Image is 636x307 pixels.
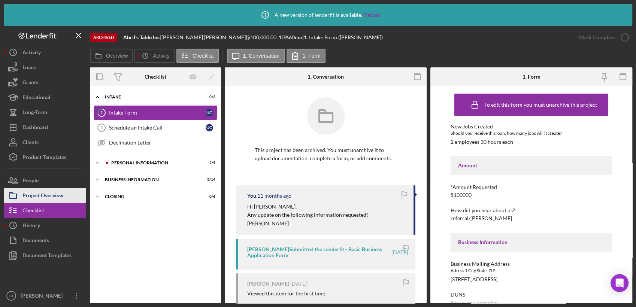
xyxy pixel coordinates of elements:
button: 1. Conversation [227,49,285,63]
div: Grants [22,75,38,92]
a: 2Schedule an Intake Callug [94,120,217,135]
a: Reload [364,12,380,18]
div: PERSONAL INFORMATION [111,161,197,165]
button: People [4,173,86,188]
div: A new version of lenderfit is available. [256,6,380,24]
button: Checklist [176,49,219,63]
div: History [22,218,40,235]
button: Project Overview [4,188,86,203]
div: DUNS [451,292,612,298]
div: 1. Conversation [308,74,344,80]
div: Activity [22,45,41,62]
div: Educational [22,90,50,107]
div: [PERSON_NAME] [PERSON_NAME] | [161,34,247,40]
button: History [4,218,86,233]
div: 5 / 14 [202,177,215,182]
div: 1. Form [523,74,540,80]
div: $100,000.00 [247,34,279,40]
div: Intake Form [109,110,206,116]
button: 1. Form [287,49,325,63]
div: 2 / 9 [202,161,215,165]
label: 1. Form [303,53,321,59]
button: Clients [4,135,86,150]
div: New Jobs Created [451,124,612,130]
a: Declination Letter [94,135,217,150]
p: Any update on the following information requested? [247,211,369,219]
div: [PERSON_NAME] [247,281,289,287]
div: 0 / 3 [202,95,215,99]
a: Long-Term [4,105,86,120]
div: Clients [22,135,39,152]
div: [STREET_ADDRESS] [451,276,497,282]
div: Loans [22,60,36,77]
time: 2024-08-05 20:56 [290,281,307,287]
p: Hi [PERSON_NAME], [247,203,369,211]
button: Overview [90,49,133,63]
div: 0 / 6 [202,194,215,199]
button: Documents [4,233,86,248]
div: Checklist [145,74,166,80]
div: Declination Letter [109,140,217,146]
button: Document Templates [4,248,86,263]
text: JJ [9,294,13,298]
div: [PERSON_NAME] Submitted the Lenderfit - Basic Business Application Form [247,246,390,258]
div: How did you hear about us? [451,207,612,213]
label: Overview [106,53,128,59]
div: Archived [90,33,117,42]
div: People [22,173,39,190]
div: 60 mo [289,34,302,40]
div: | [123,34,161,40]
button: Checklist [4,203,86,218]
div: Adress 1 City State, ZIP [451,267,612,274]
div: $100000 [451,192,472,198]
div: Documents [22,233,49,250]
div: Should you receive this loan, how many jobs will it create? [451,130,612,137]
div: Document Templates [22,248,72,265]
button: Loans [4,60,86,75]
div: Business Information [458,239,605,245]
div: *Amount Requested [451,184,612,190]
div: | 1. Intake Form ([PERSON_NAME]) [302,34,383,40]
div: No answer provided [451,300,498,306]
label: Checklist [193,53,214,59]
label: Activity [153,53,169,59]
div: 10 % [279,34,289,40]
a: Activity [4,45,86,60]
button: Educational [4,90,86,105]
button: JJ[PERSON_NAME] [4,288,86,303]
div: [PERSON_NAME] [19,288,67,305]
time: 2024-08-05 21:03 [391,249,408,255]
button: Dashboard [4,120,86,135]
div: u g [206,124,213,131]
div: u g [206,109,213,116]
div: Checklist [22,203,44,220]
div: BUSINESS INFORMATION [105,177,197,182]
div: Product Templates [22,150,66,167]
a: 1Intake Formug [94,105,217,120]
p: This project has been archived. You must unarchive it to upload documentation, complete a form, o... [255,146,397,163]
div: 2 employees 30 hours each [451,139,513,145]
button: Product Templates [4,150,86,165]
div: referral/[PERSON_NAME] [451,215,512,221]
button: Grants [4,75,86,90]
button: Activity [134,49,174,63]
div: CLOSING [105,194,197,199]
label: 1. Conversation [243,53,280,59]
div: Long-Term [22,105,47,122]
tspan: 1 [100,110,103,115]
div: To edit this form you must unarchive this project [484,102,597,108]
div: INTAKE [105,95,197,99]
p: [PERSON_NAME] [247,219,369,228]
